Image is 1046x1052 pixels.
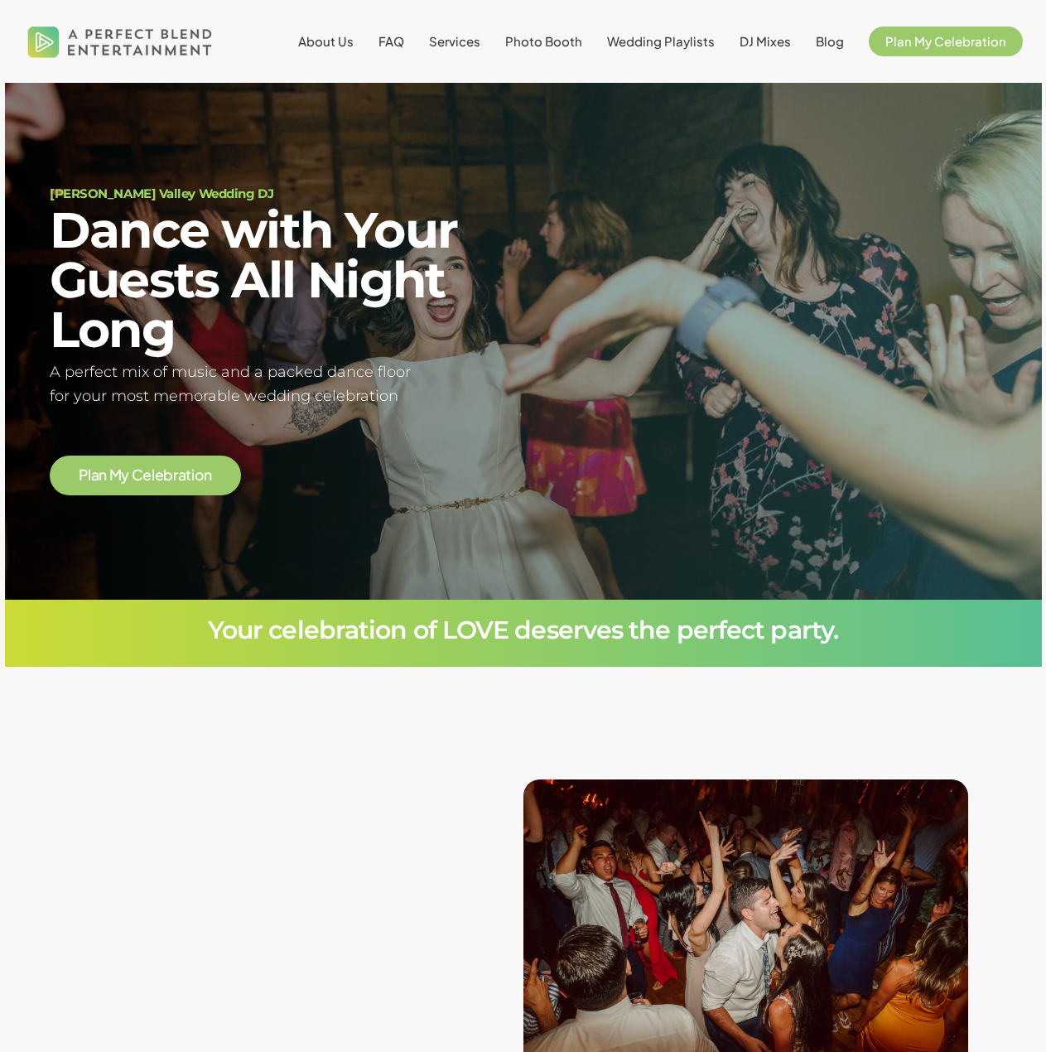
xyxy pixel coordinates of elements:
[607,35,715,48] a: Wedding Playlists
[173,468,178,483] span: r
[88,468,91,483] span: l
[429,33,480,49] span: Services
[50,187,503,200] h1: [PERSON_NAME] Valley Wedding DJ
[816,35,844,48] a: Blog
[50,205,503,355] h2: Dance with Your Guests All Night Long
[155,468,164,483] span: e
[142,468,152,483] span: e
[50,618,996,643] h3: Your celebration of LOVE deserves the perfect party.
[505,33,582,49] span: Photo Booth
[195,468,205,483] span: o
[79,467,211,483] a: Plan My Celebration
[505,35,582,48] a: Photo Booth
[816,33,844,49] span: Blog
[50,360,503,408] h5: A perfect mix of music and a packed dance floor for your most memorable wedding celebration
[378,33,404,49] span: FAQ
[885,33,1006,49] span: Plan My Celebration
[152,468,155,483] span: l
[99,468,107,483] span: n
[298,33,354,49] span: About Us
[378,35,404,48] a: FAQ
[91,468,99,483] span: a
[132,468,143,483] span: C
[204,468,212,483] span: n
[79,468,88,483] span: P
[186,468,191,483] span: t
[121,468,129,483] span: y
[869,35,1023,48] a: Plan My Celebration
[740,33,791,49] span: DJ Mixes
[191,468,195,483] span: i
[429,35,480,48] a: Services
[298,35,354,48] a: About Us
[109,468,122,483] span: M
[607,33,715,49] span: Wedding Playlists
[740,35,791,48] a: DJ Mixes
[178,468,186,483] span: a
[163,468,173,483] span: b
[23,12,217,71] img: A Perfect Blend Entertainment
